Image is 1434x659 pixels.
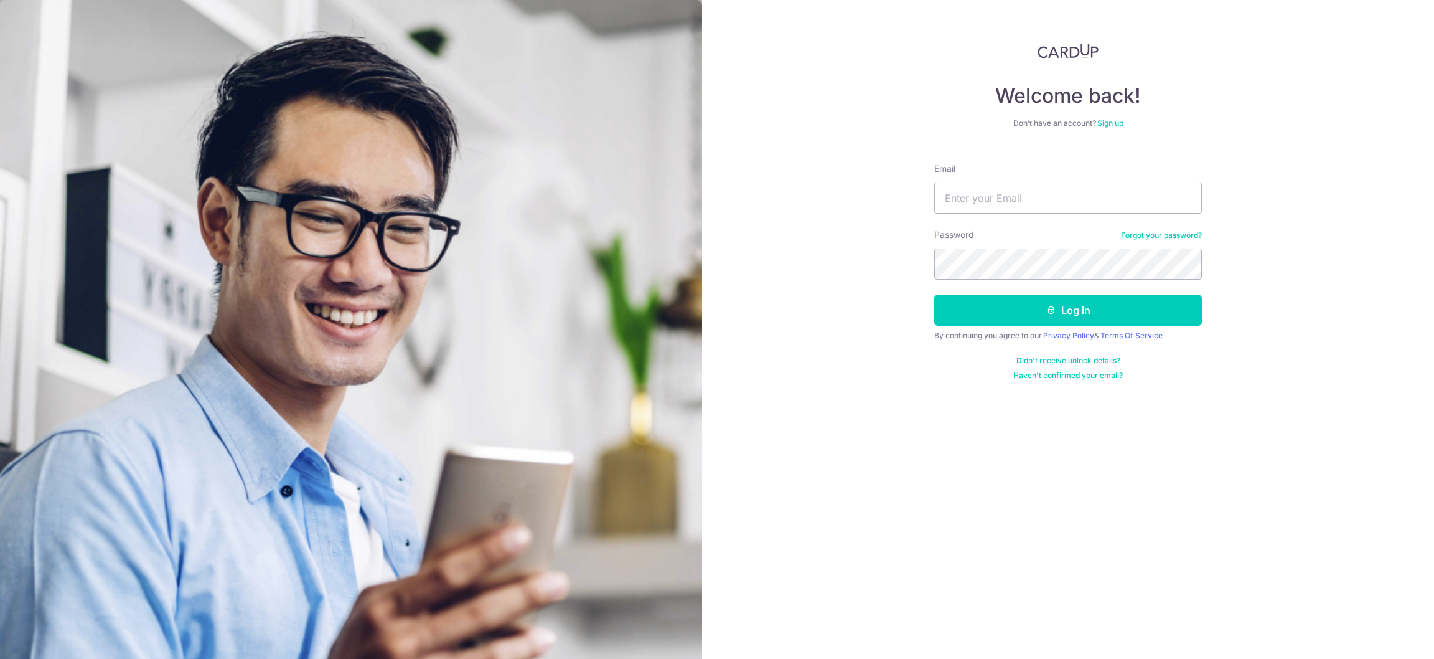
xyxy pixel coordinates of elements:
a: Privacy Policy [1043,331,1094,340]
div: By continuing you agree to our & [934,331,1202,341]
div: Don’t have an account? [934,118,1202,128]
a: Didn't receive unlock details? [1016,356,1120,366]
a: Haven't confirmed your email? [1013,371,1123,381]
label: Email [934,163,955,175]
input: Enter your Email [934,183,1202,214]
img: CardUp Logo [1038,44,1099,59]
a: Sign up [1097,118,1123,128]
button: Log in [934,295,1202,326]
a: Forgot your password? [1121,230,1202,240]
label: Password [934,229,974,241]
a: Terms Of Service [1100,331,1163,340]
h4: Welcome back! [934,83,1202,108]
